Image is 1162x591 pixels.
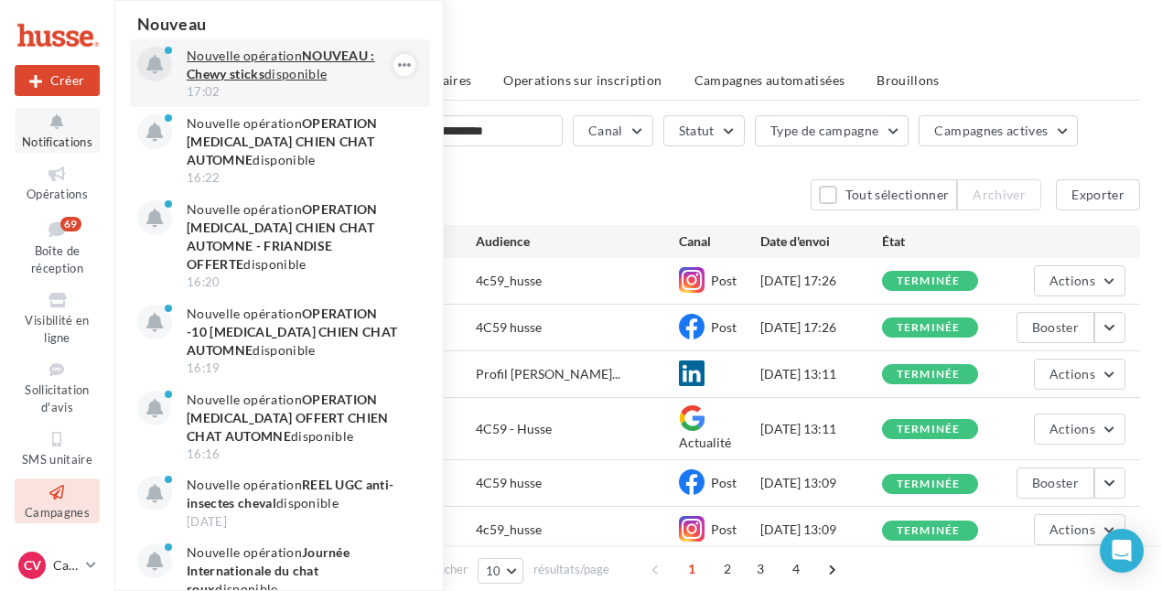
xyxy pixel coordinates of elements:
[478,558,524,584] button: 10
[746,554,775,584] span: 3
[25,313,89,345] span: Visibilité en ligne
[1017,467,1094,499] button: Booster
[897,322,961,334] div: terminée
[679,232,760,251] div: Canal
[811,179,957,210] button: Tout sélectionner
[760,420,882,438] div: [DATE] 13:11
[15,425,100,470] a: SMS unitaire
[694,72,845,88] span: Campagnes automatisées
[957,179,1041,210] button: Archiver
[711,521,737,537] span: Post
[476,318,542,337] div: 4C59 husse
[1049,366,1095,381] span: Actions
[1056,179,1140,210] button: Exporter
[760,474,882,492] div: [DATE] 13:09
[713,554,742,584] span: 2
[15,478,100,523] a: Campagnes
[1034,414,1125,445] button: Actions
[15,65,100,96] div: Nouvelle campagne
[476,365,620,383] span: Profil [PERSON_NAME]...
[476,272,542,290] div: 4c59_husse
[476,232,679,251] div: Audience
[476,521,542,539] div: 4c59_husse
[15,531,100,575] a: Contacts
[503,72,662,88] span: Operations sur inscription
[27,187,88,201] span: Opérations
[781,554,811,584] span: 4
[1049,273,1095,288] span: Actions
[760,272,882,290] div: [DATE] 17:26
[1049,421,1095,436] span: Actions
[882,232,1004,251] div: État
[919,115,1078,146] button: Campagnes actives
[573,115,653,146] button: Canal
[15,108,100,153] button: Notifications
[1100,529,1144,573] div: Open Intercom Messenger
[934,123,1048,138] span: Campagnes actives
[22,134,92,149] span: Notifications
[897,478,961,490] div: terminée
[15,356,100,418] a: Sollicitation d'avis
[60,217,81,231] div: 69
[22,452,92,467] span: SMS unitaire
[897,424,961,435] div: terminée
[136,29,1140,57] div: Mes campagnes
[1049,521,1095,537] span: Actions
[15,213,100,280] a: Boîte de réception69
[31,243,83,275] span: Boîte de réception
[15,65,100,96] button: Créer
[711,273,737,288] span: Post
[15,548,100,583] a: CV Carine VANDREPOTTE
[533,561,609,578] span: résultats/page
[1034,514,1125,545] button: Actions
[53,556,79,575] p: Carine VANDREPOTTE
[755,115,909,146] button: Type de campagne
[897,369,961,381] div: terminée
[24,556,41,575] span: CV
[711,475,737,490] span: Post
[760,232,882,251] div: Date d'envoi
[15,160,100,205] a: Opérations
[476,474,542,492] div: 4C59 husse
[897,275,961,287] div: terminée
[25,505,90,520] span: Campagnes
[663,115,745,146] button: Statut
[877,72,940,88] span: Brouillons
[897,525,961,537] div: terminée
[679,435,731,450] span: Actualité
[760,365,882,383] div: [DATE] 13:11
[1017,312,1094,343] button: Booster
[677,554,706,584] span: 1
[486,564,501,578] span: 10
[1034,359,1125,390] button: Actions
[15,286,100,349] a: Visibilité en ligne
[1034,265,1125,296] button: Actions
[426,561,468,578] span: Afficher
[25,382,89,414] span: Sollicitation d'avis
[711,319,737,335] span: Post
[760,521,882,539] div: [DATE] 13:09
[760,318,882,337] div: [DATE] 17:26
[476,420,552,438] div: 4C59 - Husse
